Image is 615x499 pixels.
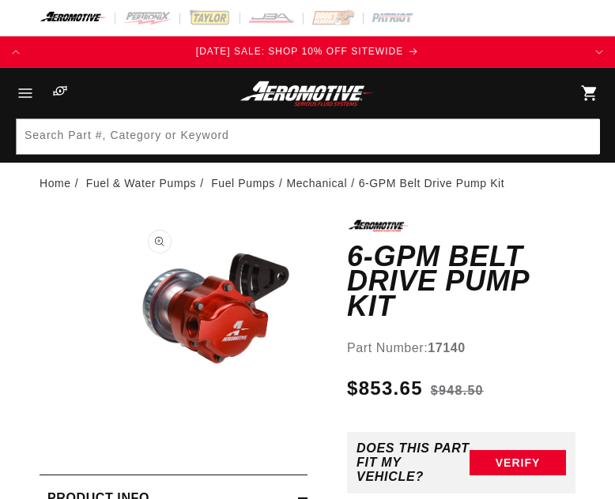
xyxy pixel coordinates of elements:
h1: 6-GPM Belt Drive Pump Kit [347,244,575,319]
strong: 17140 [428,341,466,355]
a: [DATE] SALE: SHOP 10% OFF SITEWIDE [32,44,583,59]
div: 1 of 3 [32,44,583,59]
s: $948.50 [431,381,484,400]
div: Does This part fit My vehicle? [357,441,470,484]
li: 6-GPM Belt Drive Pump Kit [359,174,505,192]
li: Mechanical [286,174,358,192]
button: Search Part #, Category or Keyword [564,119,598,154]
a: Fuel & Water Pumps [86,174,196,192]
nav: breadcrumbs [40,174,575,192]
media-gallery: Gallery Viewer [40,219,307,443]
a: Home [40,174,71,192]
a: Fuel Pumps [211,174,275,192]
div: Part Number: [347,338,575,358]
span: [DATE] SALE: SHOP 10% OFF SITEWIDE [196,46,403,57]
button: Verify [470,450,566,475]
img: Aeromotive [237,81,377,107]
div: Announcement [32,44,583,59]
input: Search Part #, Category or Keyword [17,119,600,154]
summary: Menu [8,68,43,118]
span: $853.65 [347,374,423,403]
button: Translation missing: en.sections.announcements.next_announcement [583,36,615,68]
